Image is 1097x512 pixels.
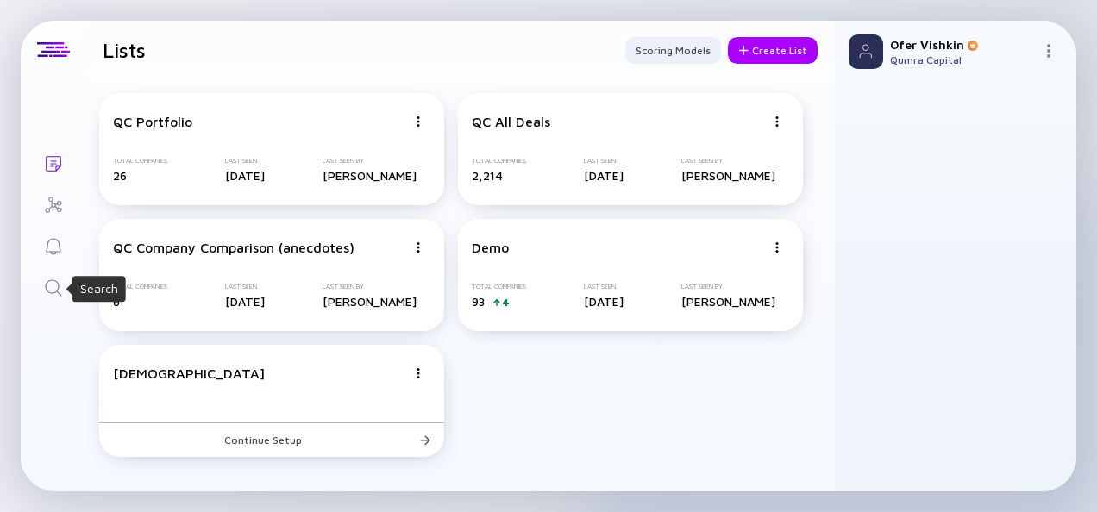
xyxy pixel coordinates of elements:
[502,296,510,309] div: 4
[584,157,624,165] div: Last Seen
[584,168,624,183] div: [DATE]
[21,183,85,224] a: Investor Map
[21,265,85,307] a: Search
[472,283,526,290] div: Total Companies
[80,280,118,297] div: Search
[21,141,85,183] a: Lists
[681,168,775,183] div: [PERSON_NAME]
[472,114,550,129] div: QC All Deals
[99,422,444,457] button: Continue Setup
[113,157,167,165] div: Total Companies
[681,283,775,290] div: Last Seen By
[323,283,417,290] div: Last Seen By
[413,368,423,378] img: Menu
[472,294,485,309] span: 93
[323,168,417,183] div: [PERSON_NAME]
[113,365,265,381] div: [DEMOGRAPHIC_DATA]
[113,168,127,183] span: 26
[225,294,265,309] div: [DATE]
[772,116,782,127] img: Menu
[113,283,167,290] div: Total Companies
[681,157,775,165] div: Last Seen By
[472,157,526,165] div: Total Companies
[413,116,423,127] img: Menu
[323,294,417,309] div: [PERSON_NAME]
[103,38,146,62] h1: Lists
[625,37,721,64] button: Scoring Models
[214,427,329,453] div: Continue Setup
[728,37,818,64] button: Create List
[890,37,1035,52] div: Ofer Vishkin
[225,283,265,290] div: Last Seen
[472,240,509,255] div: Demo
[413,242,423,253] img: Menu
[849,34,883,69] img: Profile Picture
[890,53,1035,66] div: Qumra Capital
[772,242,782,253] img: Menu
[584,283,624,290] div: Last Seen
[584,294,624,309] div: [DATE]
[225,168,265,183] div: [DATE]
[1042,44,1056,58] img: Menu
[113,114,192,129] div: QC Portfolio
[21,224,85,265] a: Reminders
[323,157,417,165] div: Last Seen By
[113,240,354,255] div: QC Company Comparison (anecdotes)
[225,157,265,165] div: Last Seen
[681,294,775,309] div: [PERSON_NAME]
[472,168,503,183] span: 2,214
